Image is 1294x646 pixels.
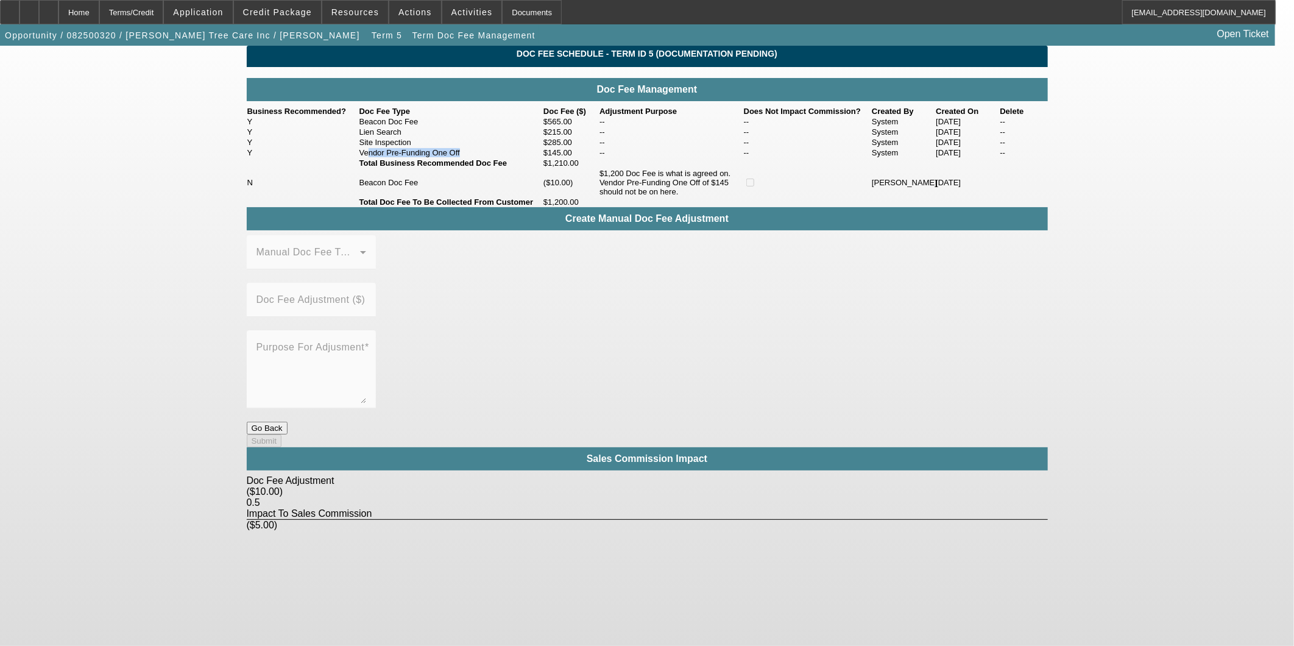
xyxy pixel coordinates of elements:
a: Open Ticket [1212,24,1274,44]
td: System [871,137,935,147]
td: Y [247,147,359,158]
div: ($10.00) [247,486,1048,497]
button: Go Back [247,422,288,435]
th: Doc Fee Type [359,106,543,116]
td: Total Business Recommended Doc Fee [359,158,543,168]
td: -- [599,147,743,158]
td: [DATE] [935,116,999,127]
th: Does Not Impact Commission? [743,106,871,116]
td: [DATE] [935,137,999,147]
td: [DATE] [935,127,999,137]
td: [DATE] [935,168,999,197]
td: $145.00 [543,147,599,158]
td: Lien Search [359,127,543,137]
td: -- [599,116,743,127]
td: -- [599,137,743,147]
th: Adjustment Purpose [599,106,743,116]
button: Application [164,1,232,24]
td: -- [1000,147,1048,158]
mat-label: Doc Fee Adjustment ($) [256,294,366,305]
td: $215.00 [543,127,599,137]
th: Business Recommended? [247,106,359,116]
td: -- [743,137,871,147]
button: Credit Package [234,1,321,24]
div: 0.5 [247,497,1048,508]
span: Term Doc Fee Management [412,30,536,40]
td: $1,200.00 [543,197,599,207]
span: Credit Package [243,7,312,17]
td: Y [247,116,359,127]
td: $1,210.00 [543,158,599,168]
td: -- [599,127,743,137]
button: Term 5 [367,24,406,46]
th: Created On [935,106,999,116]
th: Doc Fee ($) [543,106,599,116]
td: -- [743,127,871,137]
td: Site Inspection [359,137,543,147]
td: ($10.00) [543,168,599,197]
button: Actions [389,1,441,24]
div: ($5.00) [247,519,1048,531]
span: Opportunity / 082500320 / [PERSON_NAME] Tree Care Inc / [PERSON_NAME] [5,30,360,40]
td: Y [247,137,359,147]
div: Impact To Sales Commission [247,508,1048,519]
th: Created By [871,106,935,116]
h4: Doc Fee Management [253,84,1042,95]
td: [DATE] [935,147,999,158]
td: -- [1000,127,1048,137]
h4: Sales Commission Impact [253,453,1042,464]
span: Resources [331,7,379,17]
button: Submit [247,435,281,447]
button: Term Doc Fee Management [409,24,539,46]
td: -- [1000,137,1048,147]
td: $285.00 [543,137,599,147]
span: Activities [451,7,493,17]
td: Beacon Doc Fee [359,116,543,127]
td: System [871,147,935,158]
td: [PERSON_NAME] [871,168,935,197]
td: -- [743,116,871,127]
td: Total Doc Fee To Be Collected From Customer [359,197,543,207]
td: System [871,116,935,127]
mat-label: Manual Doc Fee Type [256,247,358,257]
td: Y [247,127,359,137]
mat-label: Purpose For Adjusment [256,342,365,352]
td: N [247,168,359,197]
td: Vendor Pre-Funding One Off [359,147,543,158]
span: Term 5 [372,30,402,40]
td: -- [1000,116,1048,127]
button: Resources [322,1,388,24]
td: $1,200 Doc Fee is what is agreed on. Vendor Pre-Funding One Off of $145 should not be on here. [599,168,743,197]
span: Doc Fee Schedule - Term ID 5 (Documentation Pending) [256,49,1039,59]
td: -- [743,147,871,158]
span: Application [173,7,223,17]
td: $565.00 [543,116,599,127]
h4: Create Manual Doc Fee Adjustment [253,213,1042,224]
button: Activities [442,1,502,24]
div: Doc Fee Adjustment [247,475,1048,486]
td: Beacon Doc Fee [359,168,543,197]
span: Actions [398,7,432,17]
td: System [871,127,935,137]
th: Delete [1000,106,1048,116]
